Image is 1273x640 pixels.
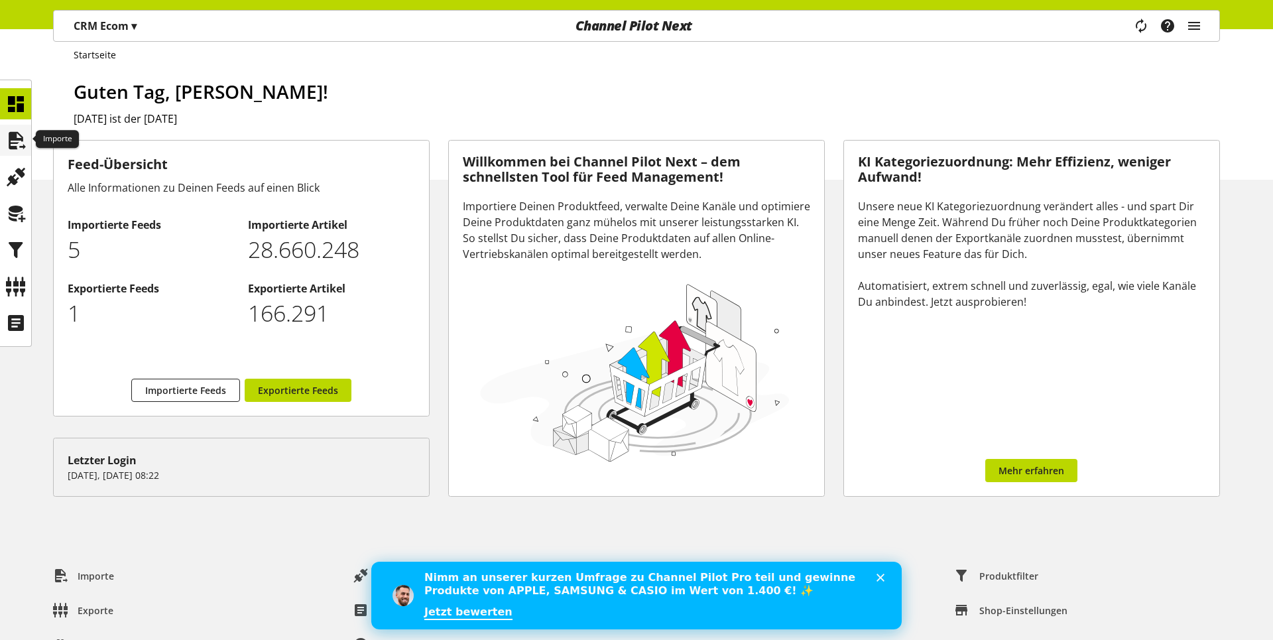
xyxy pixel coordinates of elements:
a: Datenfeldzuordnung [343,564,483,588]
h2: Exportierte Feeds [68,281,234,296]
p: 1 [68,296,234,330]
span: Shop-Einstellungen [979,604,1067,617]
p: CRM Ecom [74,18,137,34]
div: Importe [36,130,79,149]
span: Exportierte Feeds [258,383,338,397]
a: Importe [42,564,125,588]
a: Exporte [42,598,124,622]
a: Shop-Einstellungen [944,598,1078,622]
p: [DATE], [DATE] 08:22 [68,468,415,482]
h2: Importierte Feeds [68,217,234,233]
div: Importiere Deinen Produktfeed, verwalte Deine Kanäle und optimiere Deine Produktdaten ganz mühelo... [463,198,810,262]
h3: Feed-Übersicht [68,155,415,174]
h2: Importierte Artikel [248,217,414,233]
a: Exportierte Feeds [245,379,351,402]
span: Importierte Feeds [145,383,226,397]
span: ▾ [131,19,137,33]
img: 78e1b9dcff1e8392d83655fcfc870417.svg [476,279,794,466]
p: 166291 [248,296,414,330]
h3: Willkommen bei Channel Pilot Next – dem schnellsten Tool für Feed Management! [463,155,810,184]
h2: Exportierte Artikel [248,281,414,296]
a: Logfiles [343,598,424,622]
span: Importe [78,569,114,583]
p: 5 [68,233,234,267]
a: Produktfilter [944,564,1049,588]
div: Alle Informationen zu Deinen Feeds auf einen Blick [68,180,415,196]
span: Exporte [78,604,113,617]
span: Mehr erfahren [999,464,1064,478]
p: 28660248 [248,233,414,267]
a: Importierte Feeds [131,379,240,402]
h3: KI Kategoriezuordnung: Mehr Effizienz, weniger Aufwand! [858,155,1205,184]
span: Produktfilter [979,569,1038,583]
span: Guten Tag, [PERSON_NAME]! [74,79,328,104]
iframe: Intercom live chat Banner [371,562,902,629]
nav: main navigation [53,10,1220,42]
a: Mehr erfahren [985,459,1077,482]
div: Unsere neue KI Kategoriezuordnung verändert alles - und spart Dir eine Menge Zeit. Während Du frü... [858,198,1205,310]
h2: [DATE] ist der [DATE] [74,111,1220,127]
div: Letzter Login [68,452,415,468]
